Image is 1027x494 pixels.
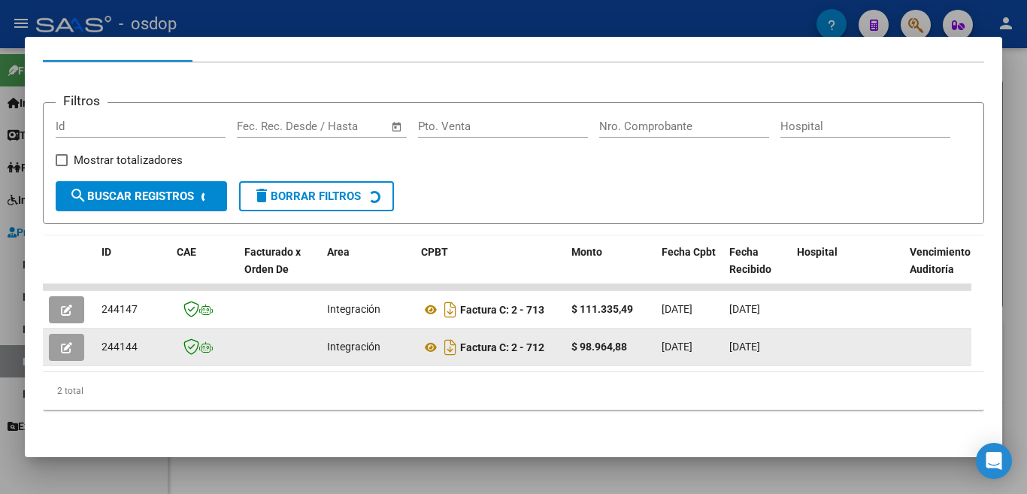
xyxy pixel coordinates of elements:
span: Monto [571,246,602,258]
span: Mostrar totalizadores [74,151,183,169]
datatable-header-cell: Facturado x Orden De [238,236,321,302]
span: CAE [177,246,196,258]
strong: $ 98.964,88 [571,341,627,353]
span: ID [101,246,111,258]
span: Integración [327,303,380,315]
span: [DATE] [662,341,692,353]
strong: Factura C: 2 - 712 [460,341,544,353]
span: Area [327,246,350,258]
datatable-header-cell: Monto [565,236,656,302]
button: Open calendar [389,118,406,135]
datatable-header-cell: CAE [171,236,238,302]
input: Fecha inicio [237,120,298,133]
datatable-header-cell: Vencimiento Auditoría [904,236,971,302]
span: Fecha Recibido [729,246,771,275]
span: Vencimiento Auditoría [910,246,971,275]
button: Borrar Filtros [239,181,394,211]
span: Integración [327,341,380,353]
datatable-header-cell: Hospital [791,236,904,302]
datatable-header-cell: ID [95,236,171,302]
h3: Filtros [56,91,108,111]
span: 244144 [101,341,138,353]
span: [DATE] [662,303,692,315]
input: Fecha fin [311,120,384,133]
span: Fecha Cpbt [662,246,716,258]
span: CPBT [421,246,448,258]
datatable-header-cell: Area [321,236,415,302]
span: Facturado x Orden De [244,246,301,275]
datatable-header-cell: Fecha Cpbt [656,236,723,302]
span: Hospital [797,246,838,258]
span: Borrar Filtros [253,189,361,203]
i: Descargar documento [441,298,460,322]
datatable-header-cell: Fecha Recibido [723,236,791,302]
span: Buscar Registros [69,189,194,203]
span: 244147 [101,303,138,315]
i: Descargar documento [441,335,460,359]
datatable-header-cell: CPBT [415,236,565,302]
mat-icon: search [69,186,87,205]
span: [DATE] [729,341,760,353]
div: 2 total [43,372,984,410]
div: Open Intercom Messenger [976,443,1012,479]
mat-icon: delete [253,186,271,205]
strong: Factura C: 2 - 713 [460,304,544,316]
button: Buscar Registros [56,181,227,211]
strong: $ 111.335,49 [571,303,633,315]
span: [DATE] [729,303,760,315]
